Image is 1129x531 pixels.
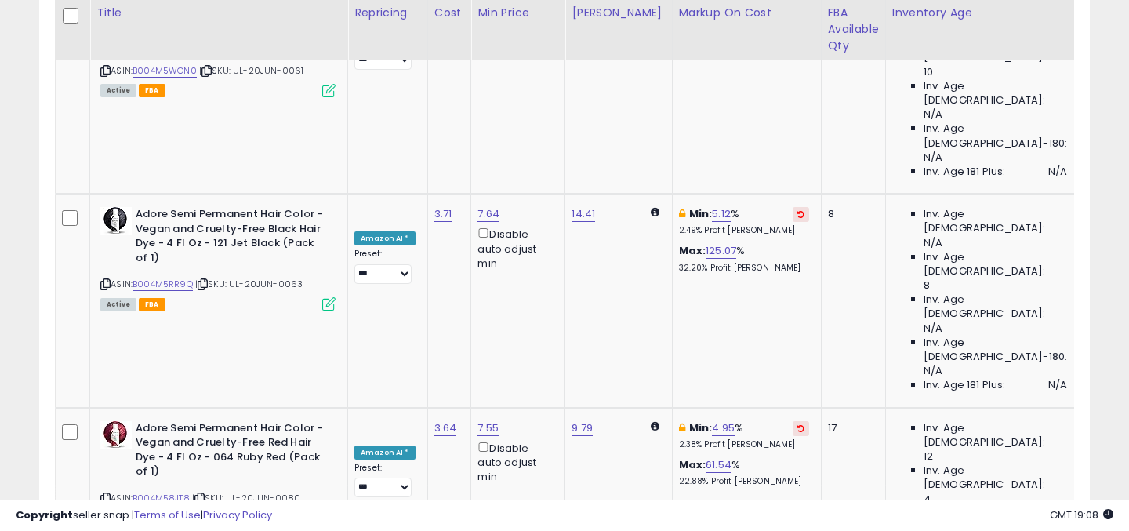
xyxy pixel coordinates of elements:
div: Inventory Age [892,5,1073,21]
span: All listings currently available for purchase on Amazon [100,84,136,97]
span: All listings currently available for purchase on Amazon [100,298,136,311]
span: N/A [924,322,942,336]
span: FBA [139,298,165,311]
b: Adore Semi Permanent Hair Color - Vegan and Cruelty-Free Black Hair Dye - 4 Fl Oz - 121 Jet Black... [136,207,326,269]
div: Disable auto adjust min [477,439,553,485]
b: Min: [689,206,713,221]
div: % [679,421,809,450]
span: | SKU: UL-20JUN-0063 [195,278,303,290]
a: 125.07 [706,243,736,259]
b: Max: [679,457,706,472]
a: 4.95 [712,420,735,436]
div: Amazon AI * [354,231,416,245]
div: Amazon AI * [354,446,416,460]
span: Inv. Age 181 Plus: [924,378,1006,392]
span: Inv. Age [DEMOGRAPHIC_DATA]: [924,250,1067,278]
a: Privacy Policy [203,507,272,522]
a: B004M5RR9Q [133,278,193,291]
span: N/A [924,151,942,165]
span: 10 [924,65,933,79]
span: 2025-08-12 19:08 GMT [1050,507,1113,522]
img: 41CJ8T36G4L._SL40_.jpg [100,421,132,449]
div: Disable auto adjust min [477,225,553,271]
span: Inv. Age [DEMOGRAPHIC_DATA]: [924,421,1067,449]
div: FBA Available Qty [828,5,879,54]
span: Inv. Age 181 Plus: [924,165,1006,179]
div: Preset: [354,463,416,498]
span: Inv. Age [DEMOGRAPHIC_DATA]: [924,79,1067,107]
a: 3.64 [434,420,457,436]
span: FBA [139,84,165,97]
span: N/A [924,236,942,250]
div: % [679,207,809,236]
p: 2.38% Profit [PERSON_NAME] [679,439,809,450]
a: Terms of Use [134,507,201,522]
div: % [679,458,809,487]
div: Preset: [354,249,416,284]
span: Inv. Age [DEMOGRAPHIC_DATA]-180: [924,336,1067,364]
p: 22.88% Profit [PERSON_NAME] [679,476,809,487]
div: Markup on Cost [679,5,815,21]
span: 8 [924,278,930,293]
span: Inv. Age [DEMOGRAPHIC_DATA]: [924,293,1067,321]
a: 5.12 [712,206,731,222]
div: Cost [434,5,465,21]
a: 7.55 [477,420,499,436]
p: 2.49% Profit [PERSON_NAME] [679,225,809,236]
div: Repricing [354,5,421,21]
span: N/A [924,107,942,122]
span: N/A [924,364,942,378]
a: 3.71 [434,206,452,222]
span: N/A [1048,165,1067,179]
div: seller snap | | [16,508,272,523]
span: Inv. Age [DEMOGRAPHIC_DATA]-180: [924,122,1067,150]
b: Adore Semi Permanent Hair Color - Vegan and Cruelty-Free Red Hair Dye - 4 Fl Oz - 064 Ruby Red (P... [136,421,326,483]
b: Max: [679,243,706,258]
a: B004M5WON0 [133,64,197,78]
span: N/A [1048,378,1067,392]
a: 9.79 [572,420,593,436]
b: Min: [689,420,713,435]
a: 61.54 [706,457,731,473]
div: [PERSON_NAME] [572,5,665,21]
div: ASIN: [100,207,336,309]
span: Inv. Age [DEMOGRAPHIC_DATA]: [924,207,1067,235]
span: | SKU: UL-20JUN-0061 [199,64,303,77]
div: 8 [828,207,873,221]
div: % [679,244,809,273]
a: 7.64 [477,206,499,222]
div: Title [96,5,341,21]
div: 17 [828,421,873,435]
p: 32.20% Profit [PERSON_NAME] [679,263,809,274]
strong: Copyright [16,507,73,522]
img: 41a64OMDp0L._SL40_.jpg [100,207,132,235]
span: Inv. Age [DEMOGRAPHIC_DATA]: [924,464,1067,492]
div: Min Price [477,5,558,21]
span: 12 [924,449,933,464]
a: 14.41 [572,206,595,222]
